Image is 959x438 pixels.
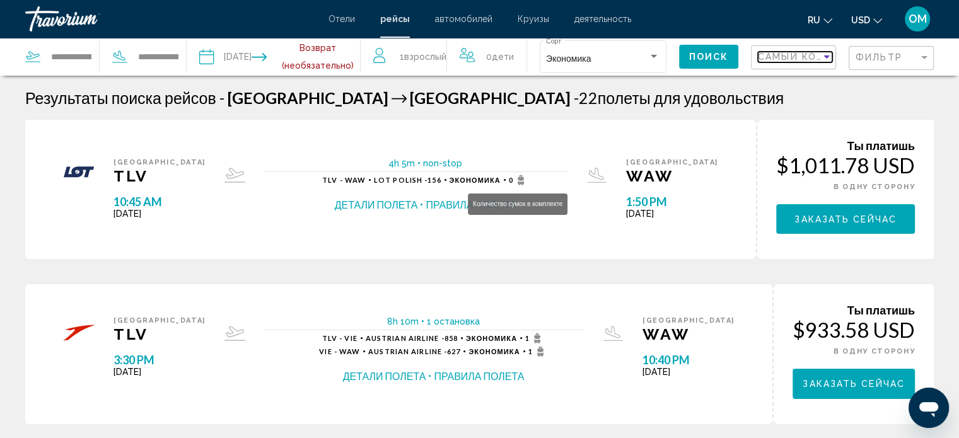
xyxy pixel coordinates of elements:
span: [GEOGRAPHIC_DATA] [642,316,735,325]
div: $933.58 USD [793,317,915,342]
span: 8h 10m [387,316,419,326]
span: 10:40 PM [642,353,735,367]
span: В ОДНУ СТОРОНУ [834,183,915,191]
span: 1 [525,333,545,343]
span: Экономика [466,334,517,342]
button: Change currency [851,11,882,29]
span: Заказать сейчас [803,379,905,389]
span: VIE - WAW [319,347,360,355]
button: User Menu [901,6,934,32]
span: [DATE] [642,367,735,377]
span: Экономика [450,176,501,184]
span: Фильтр [856,52,902,62]
button: Детали полета [343,369,426,383]
div: Количество сумок в комплекте [468,193,567,215]
span: [GEOGRAPHIC_DATA] [113,316,206,325]
span: WAW [642,325,735,343]
button: Change language [808,11,832,29]
span: 627 [368,347,460,355]
a: рейсы [380,14,410,24]
span: 22 [574,88,598,107]
span: 1:50 PM [626,195,718,209]
a: Travorium [25,6,316,32]
span: [DATE] [113,367,206,377]
span: [DATE] [626,209,718,219]
span: Дети [492,52,514,62]
span: В ОДНУ СТОРОНУ [834,347,915,355]
span: Austrian Airline - [368,347,447,355]
span: LOT Polish - [374,176,427,184]
button: Заказать сейчас [793,369,915,398]
span: Поиск [689,52,729,62]
button: Travelers: 1 adult, 0 children [361,38,526,76]
a: Отели [328,14,355,24]
span: TLV - VIE [322,334,357,342]
button: Return date [252,38,360,76]
h1: Результаты поиска рейсов [25,88,216,107]
span: [GEOGRAPHIC_DATA] [626,158,718,166]
span: TLV [113,325,206,343]
span: Экономика [546,54,591,64]
span: Заказать сейчас [794,214,897,224]
button: Заказать сейчас [776,204,915,234]
button: Правила полета [434,369,524,383]
span: OM [909,13,927,25]
span: 1 [400,48,446,66]
span: - [219,88,224,107]
button: Правила полета [426,198,516,212]
span: Взрослый [404,52,446,62]
a: Круизы [518,14,549,24]
span: [DATE] [113,209,206,219]
span: 1 [528,347,548,357]
button: Filter [849,45,934,71]
span: 3:30 PM [113,353,206,367]
span: 156 [374,176,441,184]
span: 10:45 AM [113,195,206,209]
span: 0 [486,48,514,66]
span: Экономика [468,347,520,355]
button: Детали полета [335,198,418,212]
span: 4h 5m [388,158,415,168]
span: TLV [113,166,206,185]
span: ru [808,15,820,25]
a: деятельность [574,14,631,24]
a: Заказать сейчас [776,210,915,224]
span: Austrian Airline - [366,334,445,342]
div: Ты платишь [793,303,915,317]
button: Поиск [679,45,739,68]
span: Самый короткий рейс [758,52,894,62]
div: Ты платишь [776,139,915,153]
div: $1,011.78 USD [776,153,915,178]
span: - [574,88,579,107]
mat-select: Sort by [758,52,832,63]
span: USD [851,15,870,25]
button: Depart date: Sep 21, 2025 [199,38,252,76]
iframe: Кнопка запуска окна обмена сообщениями [909,388,949,428]
span: полеты для удовольствия [598,88,784,107]
span: WAW [626,166,718,185]
span: [GEOGRAPHIC_DATA] [228,88,388,107]
span: 858 [366,334,458,342]
span: 0 [509,175,528,185]
a: Заказать сейчас [793,375,915,389]
a: автомобилей [435,14,492,24]
span: 1 остановка [427,316,480,326]
span: [GEOGRAPHIC_DATA] [410,88,571,107]
span: TLV - WAW [322,176,366,184]
span: [GEOGRAPHIC_DATA] [113,158,206,166]
span: non-stop [423,158,462,168]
